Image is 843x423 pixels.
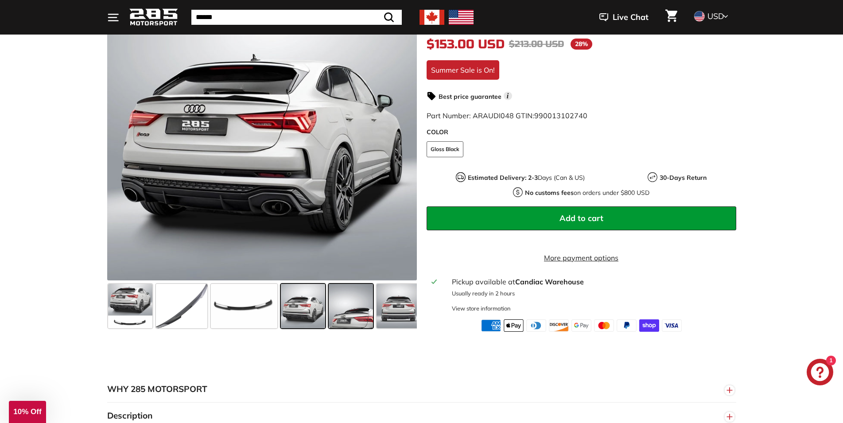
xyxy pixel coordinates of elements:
[594,319,614,332] img: master
[534,111,587,120] span: 990013102740
[504,92,512,100] span: i
[481,319,501,332] img: american_express
[662,319,682,332] img: visa
[452,289,730,297] p: Usually ready in 2 hours
[439,92,501,100] strong: Best price guarantee
[617,319,637,332] img: paypal
[129,7,178,28] img: Logo_285_Motorsport_areodynamics_components
[107,376,736,403] button: WHY 285 MOTORSPORT
[427,252,736,263] a: More payment options
[559,213,603,223] span: Add to cart
[526,319,546,332] img: diners_club
[468,173,538,181] strong: Estimated Delivery: 2-3
[427,206,736,230] button: Add to cart
[707,11,724,21] span: USD
[525,188,574,196] strong: No customs fees
[571,319,591,332] img: google_pay
[660,2,683,32] a: Cart
[549,319,569,332] img: discover
[427,36,505,51] span: $153.00 USD
[588,6,660,28] button: Live Chat
[660,173,707,181] strong: 30-Days Return
[509,38,564,49] span: $213.00 USD
[427,111,587,120] span: Part Number: ARAUDI048 GTIN:
[452,304,511,312] div: View store information
[571,39,592,50] span: 28%
[9,401,46,423] div: 10% Off
[613,12,649,23] span: Live Chat
[191,10,402,25] input: Search
[13,407,41,416] span: 10% Off
[525,188,649,197] p: on orders under $800 USD
[639,319,659,332] img: shopify_pay
[515,277,584,286] strong: Candiac Warehouse
[427,60,499,79] div: Summer Sale is On!
[504,319,524,332] img: apple_pay
[804,359,836,388] inbox-online-store-chat: Shopify online store chat
[427,127,736,136] label: COLOR
[452,276,730,287] div: Pickup available at
[468,173,585,182] p: Days (Can & US)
